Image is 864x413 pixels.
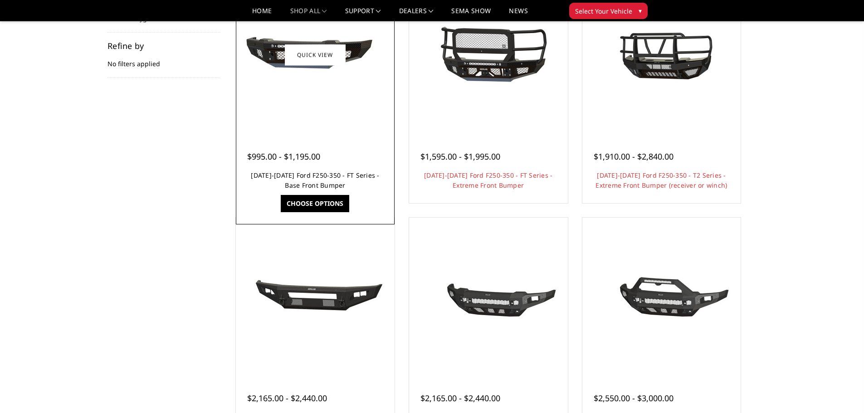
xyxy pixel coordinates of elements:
img: 2023-2025 Ford F250-350 - FT Series - Base Front Bumper [243,21,388,89]
img: 2023-2025 Ford F250-350 - Freedom Series - Sport Front Bumper (non-winch) [589,263,734,331]
span: $2,165.00 - $2,440.00 [247,393,327,403]
span: $1,595.00 - $1,995.00 [420,151,500,162]
span: $2,165.00 - $2,440.00 [420,393,500,403]
a: Dealers [399,8,434,21]
h5: Refine by [107,42,220,50]
a: 2023-2025 Ford F250-350 - Freedom Series - Base Front Bumper (non-winch) 2023-2025 Ford F250-350 ... [411,220,566,374]
a: News [509,8,527,21]
a: SEMA Show [451,8,491,21]
span: ▾ [639,6,642,15]
img: 2023-2025 Ford F250-350 - A2L Series - Base Front Bumper [243,263,388,330]
a: [DATE]-[DATE] Ford F250-350 - FT Series - Base Front Bumper [251,171,379,189]
a: [DATE]-[DATE] Ford F250-350 - T2 Series - Extreme Front Bumper (receiver or winch) [596,171,727,189]
a: Choose Options [281,195,349,212]
a: Quick view [285,44,346,65]
a: 2023-2025 Ford F250-350 - A2L Series - Base Front Bumper [238,220,392,374]
a: Support [345,8,381,21]
span: Select Your Vehicle [575,6,632,16]
a: shop all [290,8,327,21]
div: No filters applied [107,42,220,78]
span: $1,910.00 - $2,840.00 [594,151,674,162]
button: Select Your Vehicle [569,3,648,19]
a: Home [252,8,272,21]
span: $2,550.00 - $3,000.00 [594,393,674,403]
a: 2023-2025 Ford F250-350 - Freedom Series - Sport Front Bumper (non-winch) Multiple lighting options [585,220,739,374]
a: [DATE]-[DATE] Ford F250-350 - FT Series - Extreme Front Bumper [424,171,552,189]
span: $995.00 - $1,195.00 [247,151,320,162]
